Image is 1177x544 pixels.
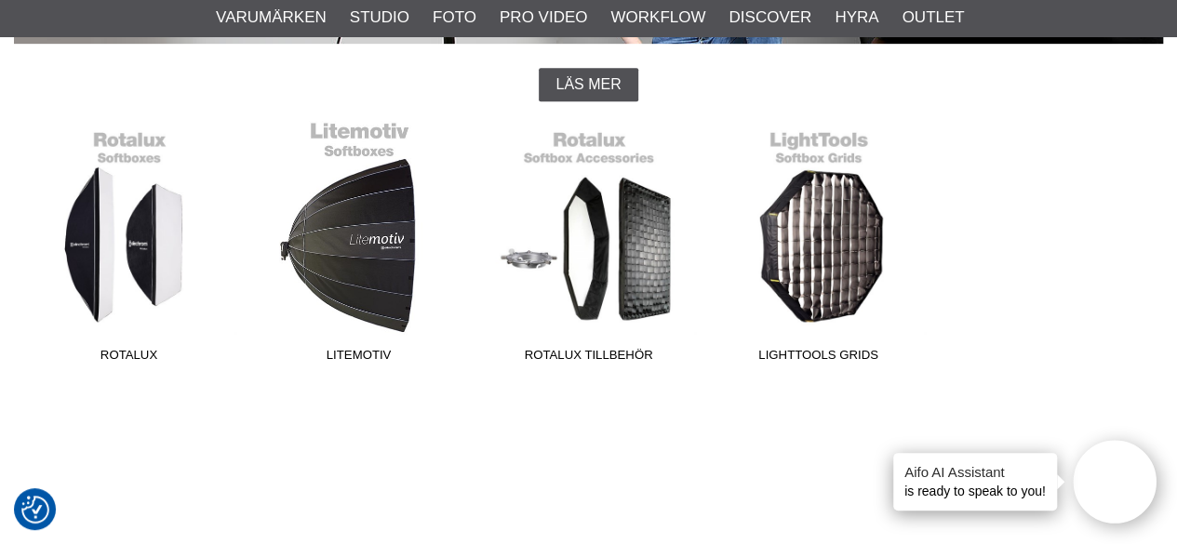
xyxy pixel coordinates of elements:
[21,493,49,526] button: Samtyckesinställningar
[350,6,409,30] a: Studio
[433,6,476,30] a: Foto
[216,6,327,30] a: Varumärken
[21,496,49,524] img: Revisit consent button
[904,462,1046,482] h4: Aifo AI Assistant
[610,6,705,30] a: Workflow
[703,346,933,371] span: LightTools Grids
[835,6,878,30] a: Hyra
[244,120,474,371] a: Litemotiv
[893,453,1057,511] div: is ready to speak to you!
[703,120,933,371] a: LightTools Grids
[500,6,587,30] a: Pro Video
[244,346,474,371] span: Litemotiv
[729,6,811,30] a: Discover
[902,6,964,30] a: Outlet
[14,120,244,371] a: Rotalux
[474,346,703,371] span: Rotalux Tillbehör
[474,120,703,371] a: Rotalux Tillbehör
[14,346,244,371] span: Rotalux
[555,76,621,93] span: Läs mer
